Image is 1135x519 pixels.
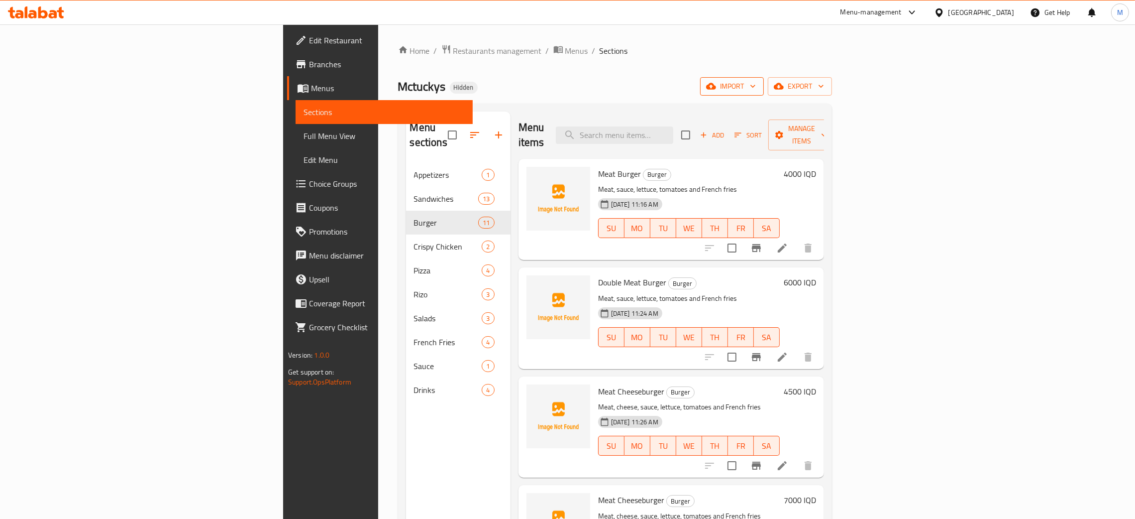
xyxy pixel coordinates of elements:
span: 11 [479,218,494,228]
h6: 6000 IQD [784,275,816,289]
span: FR [732,439,750,453]
p: Meat, sauce, lettuce, tomatoes and French fries [598,292,780,305]
button: Branch-specific-item [744,236,768,260]
span: Restaurants management [453,45,542,57]
span: SA [758,439,776,453]
input: search [556,127,673,144]
button: TH [702,327,728,347]
div: items [482,360,494,372]
h6: 7000 IQD [784,493,816,507]
span: TH [706,221,724,236]
span: 4 [482,266,494,275]
span: M [1117,7,1123,18]
span: Sort [734,130,762,141]
h6: 4500 IQD [784,385,816,398]
button: Branch-specific-item [744,345,768,369]
span: MO [628,221,646,236]
span: 1.0.0 [314,349,329,362]
a: Menu disclaimer [287,244,473,267]
button: WE [676,327,702,347]
span: Coverage Report [309,297,465,309]
a: Full Menu View [296,124,473,148]
span: Select to update [722,238,742,259]
h2: Menu items [518,120,544,150]
button: export [768,77,832,96]
img: Meat Cheeseburger [526,385,590,448]
div: Sauce1 [406,354,511,378]
span: 3 [482,314,494,323]
span: TH [706,330,724,345]
span: SA [758,330,776,345]
span: Sections [304,106,465,118]
button: MO [624,436,650,456]
button: WE [676,218,702,238]
a: Edit menu item [776,460,788,472]
span: Edit Menu [304,154,465,166]
a: Restaurants management [441,44,542,57]
span: 1 [482,362,494,371]
li: / [592,45,596,57]
span: export [776,80,824,93]
button: Sort [732,128,764,143]
span: Pizza [414,264,482,276]
button: Branch-specific-item [744,454,768,478]
span: Rizo [414,288,482,300]
a: Promotions [287,220,473,244]
div: Sandwiches13 [406,187,511,211]
span: [DATE] 11:16 AM [607,200,662,209]
div: items [482,288,494,300]
span: [DATE] 11:26 AM [607,417,662,427]
span: 4 [482,338,494,347]
div: Burger [414,217,479,229]
span: Select all sections [442,125,463,145]
a: Choice Groups [287,172,473,196]
span: 4 [482,386,494,395]
button: TU [650,327,676,347]
button: SU [598,218,624,238]
span: Edit Restaurant [309,34,465,46]
button: TU [650,436,676,456]
span: import [708,80,756,93]
div: Rizo3 [406,282,511,306]
div: French Fries4 [406,330,511,354]
span: Burger [669,278,696,289]
button: Add section [487,123,511,147]
span: TU [654,221,672,236]
span: Burger [643,169,671,180]
button: Manage items [768,120,835,150]
a: Branches [287,52,473,76]
span: Meat Burger [598,166,641,181]
button: SU [598,436,624,456]
span: SA [758,221,776,236]
p: Meat, sauce, lettuce, tomatoes and French fries [598,183,780,196]
span: Full Menu View [304,130,465,142]
button: WE [676,436,702,456]
span: Get support on: [288,366,334,379]
button: MO [624,218,650,238]
a: Coverage Report [287,291,473,315]
span: 13 [479,194,494,204]
nav: breadcrumb [398,44,832,57]
div: items [482,384,494,396]
span: Add item [696,128,728,143]
span: Manage items [776,123,827,147]
span: FR [732,221,750,236]
a: Grocery Checklist [287,315,473,339]
li: / [546,45,549,57]
a: Edit Menu [296,148,473,172]
a: Support.OpsPlatform [288,376,351,389]
span: Select to update [722,455,742,476]
span: Meat Cheeseburger [598,493,664,508]
span: TU [654,439,672,453]
button: SU [598,327,624,347]
button: FR [728,218,754,238]
span: Menu disclaimer [309,250,465,261]
span: 3 [482,290,494,299]
button: FR [728,436,754,456]
div: items [482,336,494,348]
span: Appetizers [414,169,482,181]
button: MO [624,327,650,347]
span: Burger [667,496,694,507]
span: TH [706,439,724,453]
